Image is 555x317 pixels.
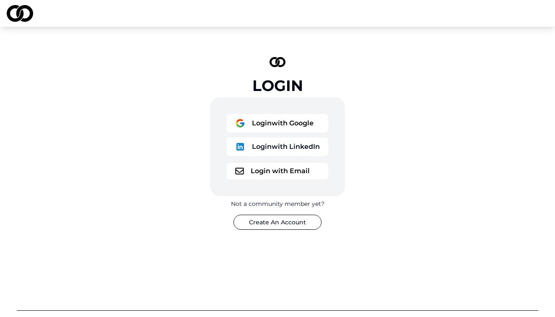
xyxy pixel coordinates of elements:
[233,215,322,230] button: Create An Account
[235,142,245,152] img: logo
[7,5,33,22] img: logo
[227,114,328,133] button: logoLoginwith Google
[231,200,324,208] div: Not a community member yet?
[235,118,245,128] img: logo
[270,57,285,67] img: logo
[252,77,303,94] div: Login
[227,138,328,156] button: logoLoginwith LinkedIn
[227,163,328,179] button: logoLogin with Email
[235,168,244,174] img: logo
